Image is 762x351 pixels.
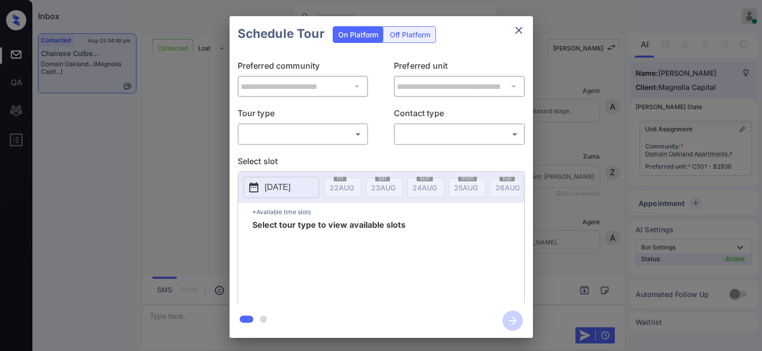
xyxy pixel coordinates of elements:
div: Off Platform [385,27,435,42]
p: Tour type [238,107,369,123]
p: Select slot [238,155,525,171]
button: close [509,20,529,40]
p: Preferred unit [394,60,525,76]
span: Select tour type to view available slots [252,221,406,302]
h2: Schedule Tour [230,16,333,52]
p: *Available time slots [252,203,524,221]
p: Preferred community [238,60,369,76]
p: [DATE] [265,181,291,193]
button: [DATE] [243,177,319,198]
div: On Platform [333,27,383,42]
p: Contact type [394,107,525,123]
